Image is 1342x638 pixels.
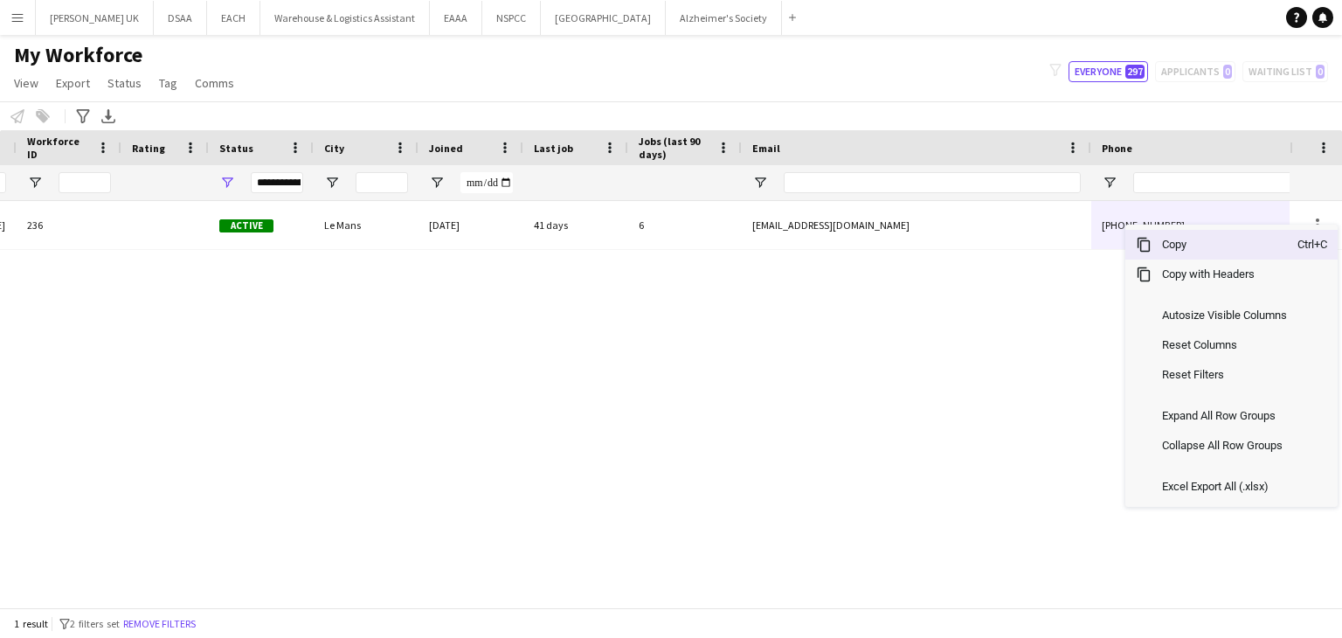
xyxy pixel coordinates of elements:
[429,142,463,155] span: Joined
[219,142,253,155] span: Status
[100,72,149,94] a: Status
[1133,172,1304,193] input: Phone Filter Input
[324,142,344,155] span: City
[1125,225,1338,507] div: Context Menu
[120,614,199,634] button: Remove filters
[1152,230,1297,260] span: Copy
[14,75,38,91] span: View
[219,219,273,232] span: Active
[70,617,120,630] span: 2 filters set
[1091,201,1315,249] div: [PHONE_NUMBER]
[1152,260,1297,289] span: Copy with Headers
[59,172,111,193] input: Workforce ID Filter Input
[314,201,419,249] div: Le Mans
[27,175,43,191] button: Open Filter Menu
[1069,61,1148,82] button: Everyone297
[1102,175,1117,191] button: Open Filter Menu
[482,1,541,35] button: NSPCC
[219,175,235,191] button: Open Filter Menu
[666,1,782,35] button: Alzheimer's Society
[752,175,768,191] button: Open Filter Menu
[36,1,154,35] button: [PERSON_NAME] UK
[460,172,513,193] input: Joined Filter Input
[152,72,184,94] a: Tag
[159,75,177,91] span: Tag
[27,135,90,161] span: Workforce ID
[639,135,710,161] span: Jobs (last 90 days)
[784,172,1081,193] input: Email Filter Input
[1152,401,1297,431] span: Expand All Row Groups
[98,106,119,127] app-action-btn: Export XLSX
[541,1,666,35] button: [GEOGRAPHIC_DATA]
[17,201,121,249] div: 236
[195,75,234,91] span: Comms
[1152,360,1297,390] span: Reset Filters
[419,201,523,249] div: [DATE]
[1102,142,1132,155] span: Phone
[56,75,90,91] span: Export
[207,1,260,35] button: EACH
[324,175,340,191] button: Open Filter Menu
[49,72,97,94] a: Export
[628,201,742,249] div: 6
[742,201,1091,249] div: [EMAIL_ADDRESS][DOMAIN_NAME]
[73,106,93,127] app-action-btn: Advanced filters
[534,142,573,155] span: Last job
[752,142,780,155] span: Email
[1152,431,1297,461] span: Collapse All Row Groups
[260,1,430,35] button: Warehouse & Logistics Assistant
[1297,230,1332,260] span: Ctrl+C
[1152,301,1297,330] span: Autosize Visible Columns
[1152,330,1297,360] span: Reset Columns
[429,175,445,191] button: Open Filter Menu
[1152,472,1297,502] span: Excel Export All (.xlsx)
[14,42,142,68] span: My Workforce
[107,75,142,91] span: Status
[7,72,45,94] a: View
[188,72,241,94] a: Comms
[154,1,207,35] button: DSAA
[1125,65,1145,79] span: 297
[356,172,408,193] input: City Filter Input
[430,1,482,35] button: EAAA
[132,142,165,155] span: Rating
[523,201,628,249] div: 41 days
